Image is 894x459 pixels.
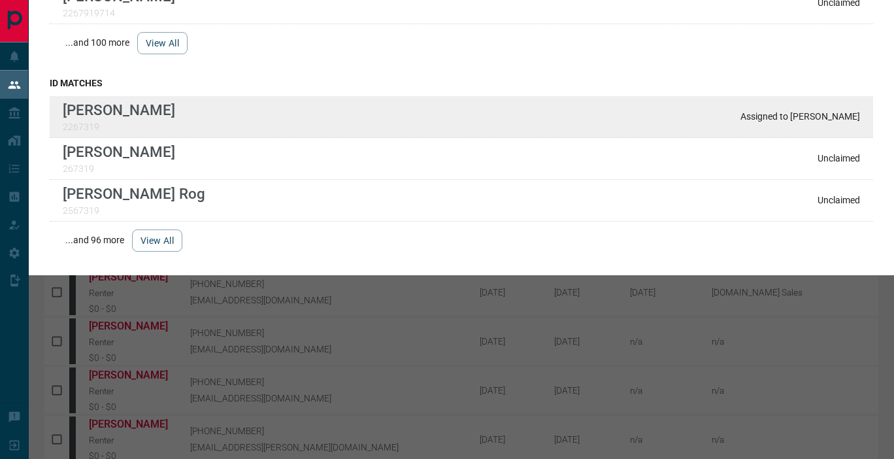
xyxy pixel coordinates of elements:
p: 2267319 [63,122,175,132]
p: 2267919714 [63,8,175,18]
button: view all [132,229,182,252]
p: Unclaimed [818,153,860,163]
div: ...and 96 more [50,222,873,260]
p: [PERSON_NAME] [63,101,175,118]
p: Unclaimed [818,195,860,205]
p: 2567319 [63,205,205,216]
div: ...and 100 more [50,24,873,62]
p: Assigned to [PERSON_NAME] [740,111,860,122]
p: [PERSON_NAME] Rog [63,185,205,202]
h3: id matches [50,78,873,88]
p: 267319 [63,163,175,174]
p: [PERSON_NAME] [63,143,175,160]
button: view all [137,32,188,54]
